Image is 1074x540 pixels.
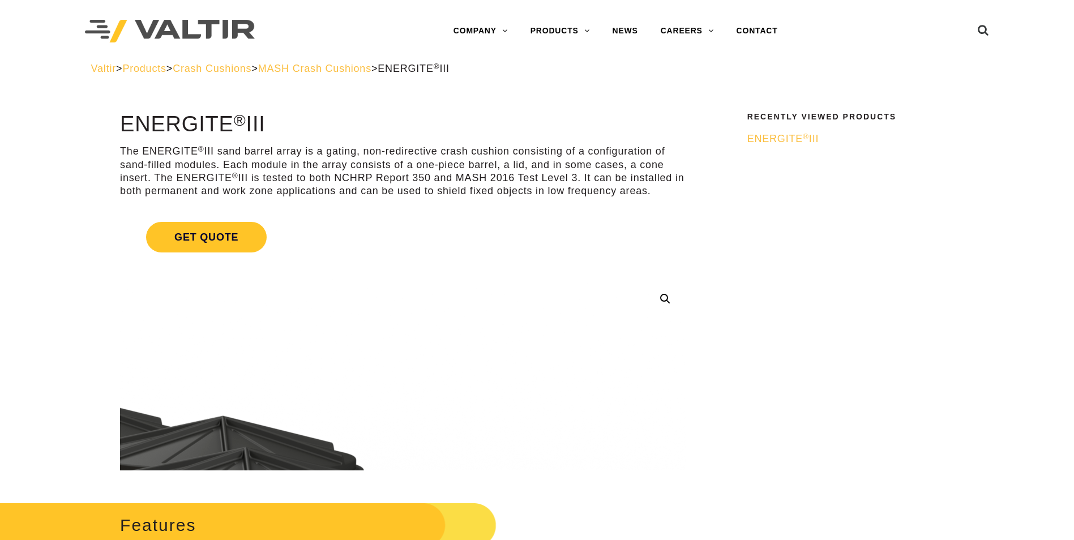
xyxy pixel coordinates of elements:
[146,222,267,252] span: Get Quote
[258,63,371,74] a: MASH Crash Cushions
[803,132,809,141] sup: ®
[91,63,116,74] a: Valtir
[649,20,725,42] a: CAREERS
[442,20,519,42] a: COMPANY
[725,20,789,42] a: CONTACT
[198,145,204,153] sup: ®
[91,62,983,75] div: > > > >
[747,132,976,145] a: ENERGITE®III
[378,63,450,74] span: ENERGITE III
[601,20,649,42] a: NEWS
[85,20,255,43] img: Valtir
[747,113,976,121] h2: Recently Viewed Products
[519,20,601,42] a: PRODUCTS
[120,145,686,198] p: The ENERGITE III sand barrel array is a gating, non-redirective crash cushion consisting of a con...
[234,111,246,129] sup: ®
[747,133,819,144] span: ENERGITE III
[173,63,251,74] a: Crash Cushions
[120,208,686,266] a: Get Quote
[434,62,440,71] sup: ®
[122,63,166,74] a: Products
[120,113,686,136] h1: ENERGITE III
[232,172,238,180] sup: ®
